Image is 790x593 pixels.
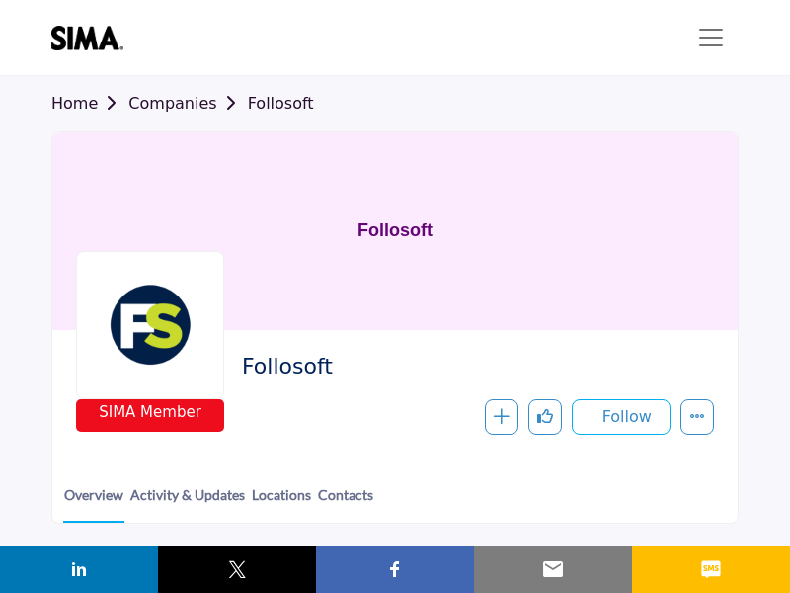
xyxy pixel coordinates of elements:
[51,26,133,50] img: site Logo
[699,557,723,581] img: sms sharing button
[357,132,433,330] h1: Follosoft
[683,18,739,57] button: Toggle navigation
[383,557,407,581] img: facebook sharing button
[251,484,312,521] a: Locations
[242,354,704,380] h2: Follosoft
[680,399,714,435] button: More details
[572,399,671,435] button: Follow
[67,557,91,581] img: linkedin sharing button
[317,484,374,521] a: Contacts
[63,484,124,523] a: Overview
[51,94,128,113] a: Home
[128,94,247,113] a: Companies
[528,399,562,435] button: Like
[99,401,201,424] span: SIMA Member
[225,557,249,581] img: twitter sharing button
[541,557,565,581] img: email sharing button
[248,94,314,113] a: Follosoft
[129,484,246,521] a: Activity & Updates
